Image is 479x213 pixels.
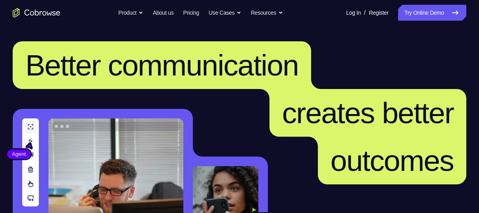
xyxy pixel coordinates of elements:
[25,48,298,82] span: Better communication
[398,5,466,21] a: Try Online Demo
[346,5,361,21] a: Log In
[118,5,143,21] button: Product
[13,8,60,17] a: Go to the home page
[369,5,389,21] a: Register
[153,5,173,21] a: About us
[251,5,283,21] button: Resources
[331,144,454,177] span: outcomes
[364,8,366,17] span: /
[183,5,199,21] a: Pricing
[209,5,241,21] button: Use Cases
[282,96,454,130] span: creates better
